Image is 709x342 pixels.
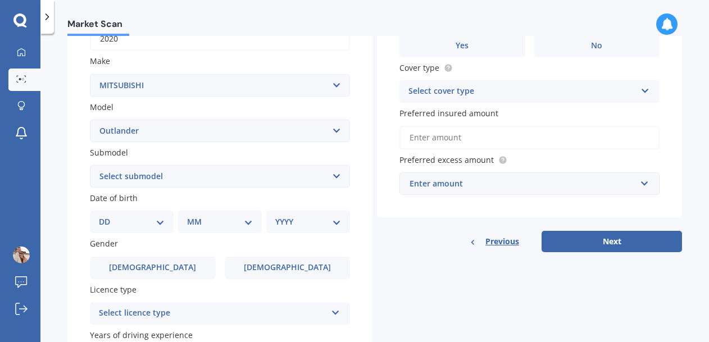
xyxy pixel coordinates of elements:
span: Submodel [90,147,128,158]
span: [DEMOGRAPHIC_DATA] [109,263,196,272]
button: Next [542,231,682,252]
span: Yes [456,41,469,51]
span: Date of birth [90,193,138,203]
input: YYYY [90,27,350,51]
div: Select licence type [99,307,326,320]
div: Enter amount [410,177,636,190]
span: Model [90,102,113,112]
span: Gender [90,239,118,249]
span: [DEMOGRAPHIC_DATA] [244,263,331,272]
span: Cover type [399,62,439,73]
input: Enter amount [399,126,660,149]
div: Select cover type [408,85,636,98]
span: Licence type [90,284,137,295]
span: Preferred excess amount [399,154,494,165]
span: Make [90,56,110,67]
span: Market Scan [67,19,129,34]
span: Years of driving experience [90,330,193,340]
span: Preferred insured amount [399,108,498,118]
span: No [591,41,602,51]
span: Previous [485,233,519,250]
img: picture [13,247,30,263]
